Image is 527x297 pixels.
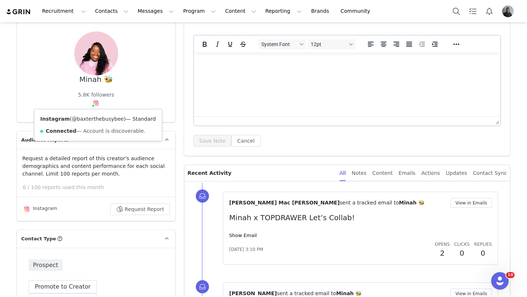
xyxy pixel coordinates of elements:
div: Instagram [22,205,57,214]
div: All [340,165,346,181]
span: ( ) [70,116,126,122]
button: Fonts [258,39,306,49]
button: Bold [198,39,211,49]
span: 12pt [311,41,347,47]
button: Request Report [110,203,170,215]
button: Cancel [231,135,260,147]
button: Contacts [91,3,133,19]
img: instagram.svg [93,100,99,106]
button: Reveal or hide additional toolbar items [450,39,463,49]
span: — Standard [126,116,156,122]
div: Updates [446,165,467,181]
button: Decrease indent [416,39,428,49]
iframe: Intercom live chat [491,272,509,290]
span: Opens [435,242,450,247]
div: 5.8K followers [78,91,114,99]
button: Strikethrough [237,39,249,49]
span: Minah 🐝 [336,290,362,296]
button: Promote to Creator [29,280,97,293]
span: — Account is discoverable. [76,128,145,134]
h2: 0 [474,248,492,259]
span: Prospect [29,259,63,271]
a: Community [336,3,378,19]
button: Content [221,3,261,19]
img: grin logo [6,8,31,15]
span: Replies [474,242,492,247]
div: Press the Up and Down arrow keys to resize the editor. [493,117,500,125]
span: Clicks [454,242,470,247]
a: Show Email [229,233,257,238]
button: Align center [377,39,390,49]
img: 8b6b7b17-4033-4cee-8d88-4c871582491f--s.jpg [74,31,118,75]
button: Reporting [261,3,306,19]
iframe: Rich Text Area [194,53,500,116]
div: Notes [352,165,366,181]
button: Increase indent [429,39,441,49]
img: cc71b267-0b3b-423d-9dc1-36f1a1f1817e.png [502,5,514,17]
div: Actions [421,165,440,181]
button: Align left [365,39,377,49]
div: Contact Sync [473,165,507,181]
button: Program [179,3,220,19]
span: [DATE] 3:10 PM [229,246,263,253]
h2: 0 [454,248,470,259]
strong: Instagram [40,116,70,122]
button: Font sizes [308,39,355,49]
p: Request a detailed report of this creator's audience demographics and content performance for eac... [22,155,170,178]
p: Minah x TOPDRAWER Let’s Collab! [229,212,492,223]
div: Minah 🐝 [79,75,113,84]
button: View in Emails [451,198,492,208]
span: System Font [261,41,297,47]
a: Brands [307,3,336,19]
div: Content [372,165,393,181]
span: [PERSON_NAME] Mac [PERSON_NAME] [229,200,340,206]
span: sent a tracked email to [277,290,336,296]
a: @baxterthebusybee [72,116,124,122]
button: Italic [211,39,224,49]
span: Minah 🐝 [399,200,425,206]
button: Notifications [481,3,497,19]
button: Underline [224,39,236,49]
span: sent a tracked email to [340,200,399,206]
button: Save Note [193,135,231,147]
img: instagram.svg [24,206,30,212]
div: Emails [399,165,415,181]
p: 0 / 100 reports used this month [23,184,175,191]
span: [PERSON_NAME] [229,290,277,296]
h2: 2 [435,248,450,259]
span: Contact Type [21,235,56,243]
p: Recent Activity [187,165,333,181]
button: Justify [403,39,415,49]
button: Messages [133,3,178,19]
span: 10 [506,272,515,278]
button: Recruitment [38,3,90,19]
button: Align right [390,39,403,49]
span: Audience Reports [21,136,69,144]
strong: Connected [46,128,76,134]
button: Profile [498,5,521,17]
button: Search [448,3,464,19]
a: Tasks [465,3,481,19]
